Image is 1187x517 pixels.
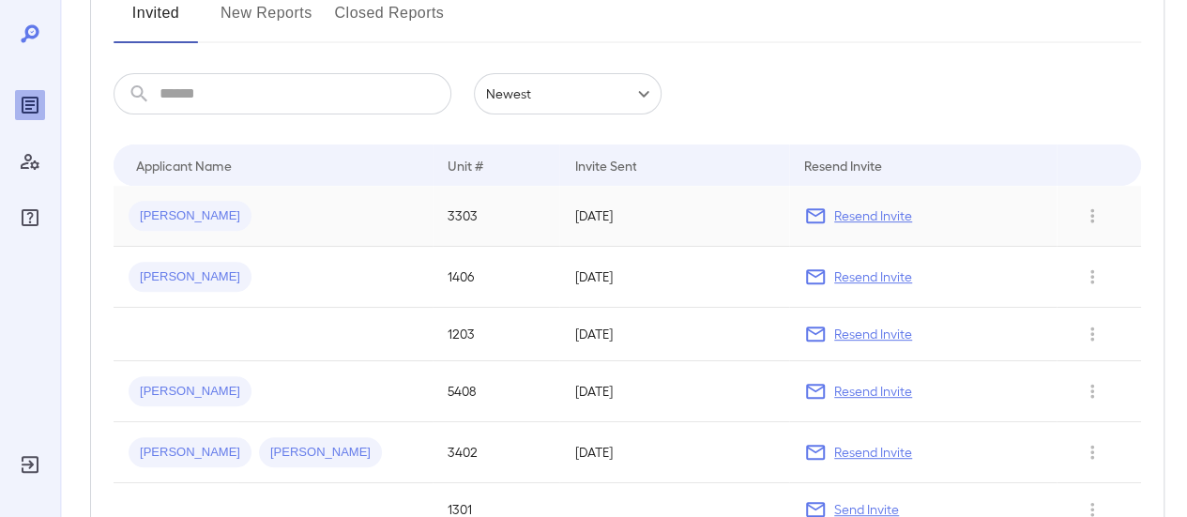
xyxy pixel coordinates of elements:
div: Newest [474,73,662,114]
td: [DATE] [559,247,789,308]
button: Row Actions [1077,319,1107,349]
td: 1203 [433,308,560,361]
button: Row Actions [1077,376,1107,406]
div: Log Out [15,449,45,479]
button: Row Actions [1077,262,1107,292]
p: Resend Invite [834,267,912,286]
span: [PERSON_NAME] [129,268,251,286]
td: 1406 [433,247,560,308]
div: Manage Users [15,146,45,176]
td: 3402 [433,422,560,483]
p: Resend Invite [834,325,912,343]
button: Row Actions [1077,201,1107,231]
div: FAQ [15,203,45,233]
span: [PERSON_NAME] [129,207,251,225]
p: Resend Invite [834,206,912,225]
button: Row Actions [1077,437,1107,467]
p: Resend Invite [834,443,912,462]
td: [DATE] [559,308,789,361]
span: [PERSON_NAME] [129,383,251,401]
td: [DATE] [559,186,789,247]
span: [PERSON_NAME] [259,444,382,462]
p: Resend Invite [834,382,912,401]
span: [PERSON_NAME] [129,444,251,462]
td: [DATE] [559,361,789,422]
div: Applicant Name [136,154,232,176]
td: [DATE] [559,422,789,483]
td: 5408 [433,361,560,422]
div: Reports [15,90,45,120]
div: Unit # [448,154,483,176]
td: 3303 [433,186,560,247]
div: Resend Invite [804,154,882,176]
div: Invite Sent [574,154,636,176]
